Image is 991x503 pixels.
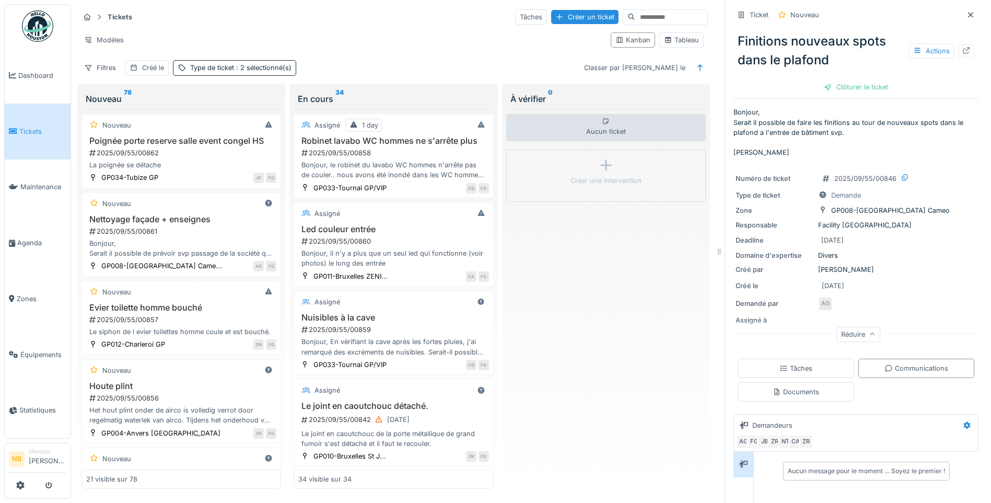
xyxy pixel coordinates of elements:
[298,224,488,234] h3: Led couleur entrée
[266,261,276,271] div: FG
[551,10,619,24] div: Créer un ticket
[88,393,276,403] div: 2025/09/55/00856
[664,35,699,45] div: Tableau
[736,281,814,291] div: Créé le
[102,287,131,297] div: Nouveau
[298,401,488,411] h3: Le joint en caoutchouc détaché.
[86,474,137,484] div: 21 visible sur 78
[253,428,264,439] div: OS
[298,429,488,449] div: Le joint en caoutchouc de la porte métallique de grand fumoir s'est détaché et il faut le recouler.
[124,93,132,105] sup: 78
[736,174,814,184] div: Numéro de ticket
[736,250,976,260] div: Divers
[79,32,129,48] div: Modèles
[747,435,761,449] div: FG
[5,48,71,104] a: Dashboard
[506,114,706,141] div: Aucun ticket
[86,327,276,337] div: Le siphon de l evier toilettes homme coule et est bouché.
[86,381,276,391] h3: Houte plint
[86,303,276,313] h3: Evier toilette homme bouché
[479,451,489,462] div: FG
[9,451,25,467] li: NB
[733,28,978,74] div: Finitions nouveaux spots dans le plafond
[300,148,488,158] div: 2025/09/55/00858
[19,127,66,136] span: Tickets
[5,159,71,215] a: Maintenance
[20,182,66,192] span: Maintenance
[102,120,131,130] div: Nouveau
[466,271,476,282] div: CA
[884,363,948,373] div: Communications
[788,466,945,476] div: Aucun message pour le moment … Soyez le premier !
[300,413,488,426] div: 2025/09/55/00842
[86,160,276,170] div: La poignée se détache
[579,60,690,75] div: Classer par [PERSON_NAME] le
[22,10,53,42] img: Badge_color-CXgf-gQk.svg
[142,63,164,73] div: Créé le
[5,271,71,327] a: Zones
[101,173,158,182] div: GP034-Tubize GP
[773,387,819,397] div: Documents
[298,337,488,357] div: Bonjour, En vérifiant la cave après les fortes pluies, j'ai remarqué des excréments de nuisibles....
[314,297,340,307] div: Assigné
[29,448,66,470] li: [PERSON_NAME]
[102,199,131,209] div: Nouveau
[790,10,819,20] div: Nouveau
[615,35,650,45] div: Kanban
[466,451,476,462] div: ZR
[736,205,814,215] div: Zone
[908,43,954,59] div: Actions
[834,174,896,184] div: 2025/09/55/00846
[831,190,861,200] div: Demande
[799,435,813,449] div: ZR
[515,9,547,25] div: Tâches
[298,474,352,484] div: 34 visible sur 34
[820,80,892,94] div: Clôturer le ticket
[298,248,488,268] div: Bonjour, il n'y a plus que un seul led qui fonctionne (voir photos) le long des entrée
[300,236,488,246] div: 2025/09/55/00860
[548,93,553,105] sup: 0
[102,454,131,464] div: Nouveau
[101,428,220,438] div: GP004-Anvers [GEOGRAPHIC_DATA]
[387,415,410,425] div: [DATE]
[19,405,66,415] span: Statistiques
[101,339,165,349] div: GP012-Charleroi GP
[736,315,814,325] div: Assigné à
[86,136,276,146] h3: Poignée porte reserve salle event congel HS
[298,136,488,146] h3: Robinet lavabo WC hommes ne s'arrête plus
[266,339,276,350] div: FG
[736,220,976,230] div: Facility [GEOGRAPHIC_DATA]
[86,214,276,224] h3: Nettoyage façade + enseignes
[822,281,844,291] div: [DATE]
[736,265,976,275] div: [PERSON_NAME]
[313,451,386,461] div: GP010-Bruxelles St J...
[86,238,276,258] div: Bonjour, Serait il possible de prévoir svp passage de la société qui nettoie la façade et les ens...
[253,339,264,350] div: DR
[313,360,387,370] div: GP033-Tournai GP/VIP
[103,12,136,22] strong: Tickets
[18,71,66,81] span: Dashboard
[253,261,264,271] div: AG
[101,261,222,271] div: GP008-[GEOGRAPHIC_DATA] Came...
[253,173,264,183] div: JF
[466,360,476,370] div: CQ
[736,220,814,230] div: Responsable
[779,363,812,373] div: Tâches
[736,435,751,449] div: AG
[266,428,276,439] div: FG
[298,313,488,323] h3: Nuisibles à la cave
[335,93,344,105] sup: 34
[831,205,950,215] div: GP008-[GEOGRAPHIC_DATA] Cameo
[29,448,66,455] div: Manager
[750,10,768,20] div: Ticket
[5,215,71,271] a: Agenda
[479,183,489,193] div: FG
[266,173,276,183] div: FG
[314,209,340,219] div: Assigné
[234,64,292,72] span: : 2 sélectionné(s)
[79,60,121,75] div: Filtres
[5,104,71,159] a: Tickets
[466,183,476,193] div: CQ
[767,435,782,449] div: ZR
[736,265,814,275] div: Créé par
